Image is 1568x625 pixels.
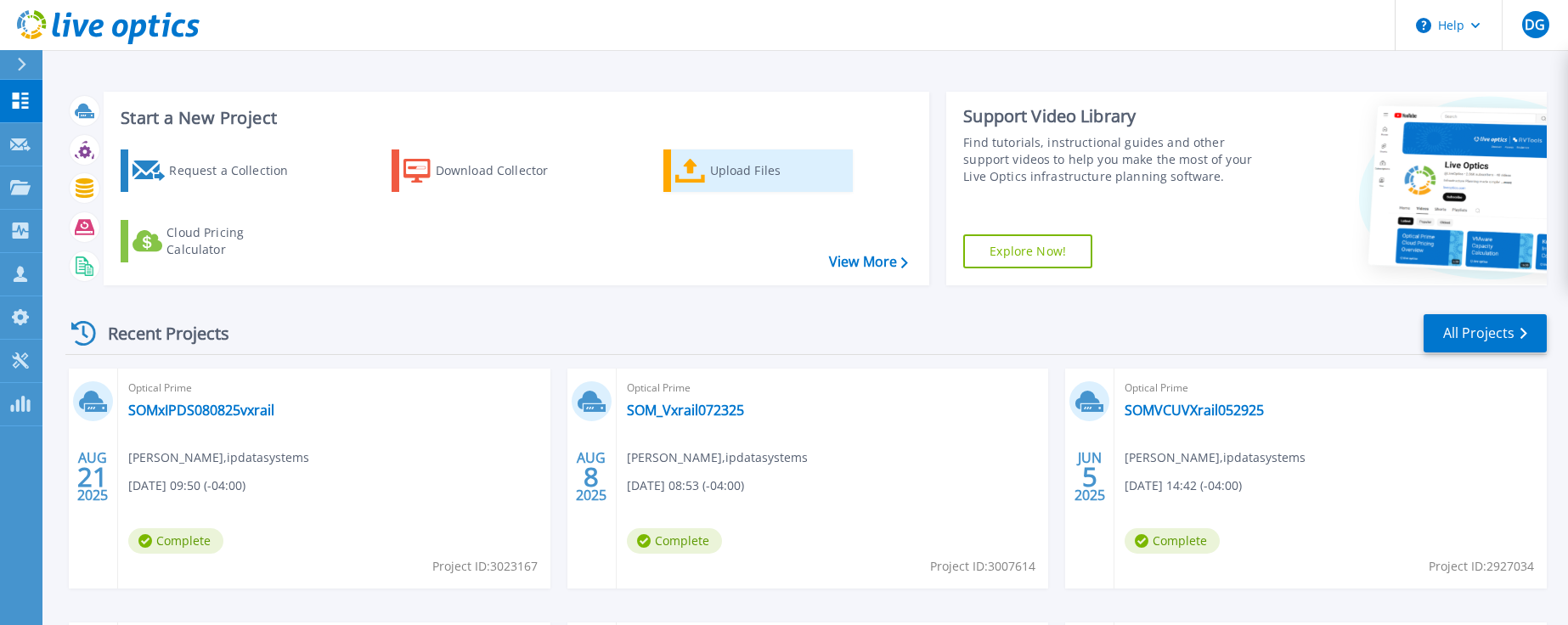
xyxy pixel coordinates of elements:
span: 5 [1082,470,1097,484]
span: [DATE] 09:50 (-04:00) [128,476,245,495]
span: DG [1525,18,1545,31]
a: All Projects [1424,314,1547,352]
div: Support Video Library [963,105,1268,127]
span: [DATE] 08:53 (-04:00) [627,476,744,495]
span: [PERSON_NAME] , ipdatasystems [128,448,309,467]
span: [DATE] 14:42 (-04:00) [1125,476,1242,495]
span: 8 [584,470,599,484]
div: Find tutorials, instructional guides and other support videos to help you make the most of your L... [963,134,1268,185]
a: Cloud Pricing Calculator [121,220,310,262]
div: JUN 2025 [1074,446,1106,508]
a: Explore Now! [963,234,1092,268]
span: [PERSON_NAME] , ipdatasystems [627,448,808,467]
span: Project ID: 2927034 [1429,557,1534,576]
span: [PERSON_NAME] , ipdatasystems [1125,448,1306,467]
a: Download Collector [392,149,581,192]
div: Request a Collection [169,154,305,188]
div: Download Collector [436,154,572,188]
span: Complete [128,528,223,554]
a: SOMVCUVXrail052925 [1125,402,1264,419]
div: Recent Projects [65,312,252,354]
span: Complete [627,528,722,554]
div: Upload Files [710,154,846,188]
div: AUG 2025 [575,446,607,508]
div: Cloud Pricing Calculator [166,224,302,258]
a: Request a Collection [121,149,310,192]
span: Optical Prime [1125,379,1537,397]
span: Optical Prime [128,379,540,397]
span: Optical Prime [627,379,1039,397]
span: Project ID: 3023167 [432,557,538,576]
a: View More [829,254,908,270]
a: SOM_Vxrail072325 [627,402,744,419]
h3: Start a New Project [121,109,907,127]
span: 21 [77,470,108,484]
a: SOMxIPDS080825vxrail [128,402,274,419]
div: AUG 2025 [76,446,109,508]
span: Complete [1125,528,1220,554]
a: Upload Files [663,149,853,192]
span: Project ID: 3007614 [930,557,1035,576]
